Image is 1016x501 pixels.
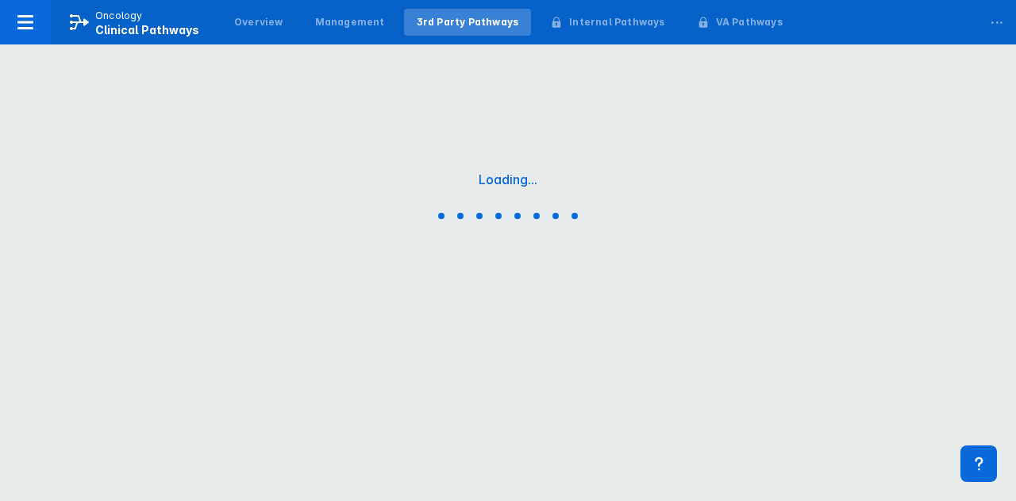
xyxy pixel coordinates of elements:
[417,15,519,29] div: 3rd Party Pathways
[479,171,537,187] div: Loading...
[221,9,296,36] a: Overview
[960,445,997,482] div: Contact Support
[234,15,283,29] div: Overview
[981,2,1013,36] div: ...
[716,15,783,29] div: VA Pathways
[569,15,664,29] div: Internal Pathways
[302,9,398,36] a: Management
[315,15,385,29] div: Management
[95,9,143,23] p: Oncology
[95,23,199,37] span: Clinical Pathways
[404,9,532,36] a: 3rd Party Pathways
